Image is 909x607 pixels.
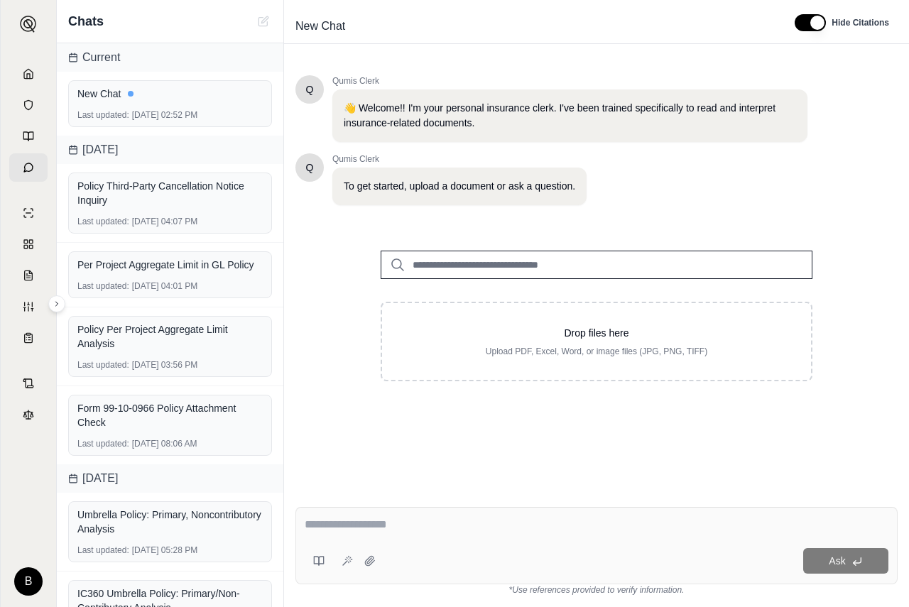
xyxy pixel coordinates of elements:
[20,16,37,33] img: Expand sidebar
[77,401,263,430] div: Form 99-10-0966 Policy Attachment Check
[344,101,796,131] p: 👋 Welcome!! I'm your personal insurance clerk. I've been trained specifically to read and interpr...
[57,136,283,164] div: [DATE]
[14,10,43,38] button: Expand sidebar
[9,122,48,151] a: Prompt Library
[48,295,65,312] button: Expand sidebar
[9,153,48,182] a: Chat
[832,17,889,28] span: Hide Citations
[77,545,263,556] div: [DATE] 05:28 PM
[77,109,129,121] span: Last updated:
[9,230,48,258] a: Policy Comparisons
[9,400,48,429] a: Legal Search Engine
[77,438,263,449] div: [DATE] 08:06 AM
[14,567,43,596] div: B
[829,555,845,567] span: Ask
[405,346,788,357] p: Upload PDF, Excel, Word, or image files (JPG, PNG, TIFF)
[290,15,778,38] div: Edit Title
[77,322,263,351] div: Policy Per Project Aggregate Limit Analysis
[9,261,48,290] a: Claim Coverage
[77,87,263,101] div: New Chat
[295,584,898,596] div: *Use references provided to verify information.
[68,11,104,31] span: Chats
[77,109,263,121] div: [DATE] 02:52 PM
[9,292,48,321] a: Custom Report
[9,60,48,88] a: Home
[77,216,129,227] span: Last updated:
[9,369,48,398] a: Contract Analysis
[405,326,788,340] p: Drop files here
[306,82,314,97] span: Hello
[255,13,272,30] button: New Chat
[77,280,263,292] div: [DATE] 04:01 PM
[77,359,129,371] span: Last updated:
[77,216,263,227] div: [DATE] 04:07 PM
[77,438,129,449] span: Last updated:
[57,464,283,493] div: [DATE]
[77,545,129,556] span: Last updated:
[9,324,48,352] a: Coverage Table
[332,153,587,165] span: Qumis Clerk
[344,179,575,194] p: To get started, upload a document or ask a question.
[77,258,263,272] div: Per Project Aggregate Limit in GL Policy
[803,548,888,574] button: Ask
[9,91,48,119] a: Documents Vault
[77,508,263,536] div: Umbrella Policy: Primary, Noncontributory Analysis
[77,280,129,292] span: Last updated:
[290,15,351,38] span: New Chat
[77,179,263,207] div: Policy Third-Party Cancellation Notice Inquiry
[9,199,48,227] a: Single Policy
[77,359,263,371] div: [DATE] 03:56 PM
[332,75,807,87] span: Qumis Clerk
[306,160,314,175] span: Hello
[57,43,283,72] div: Current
